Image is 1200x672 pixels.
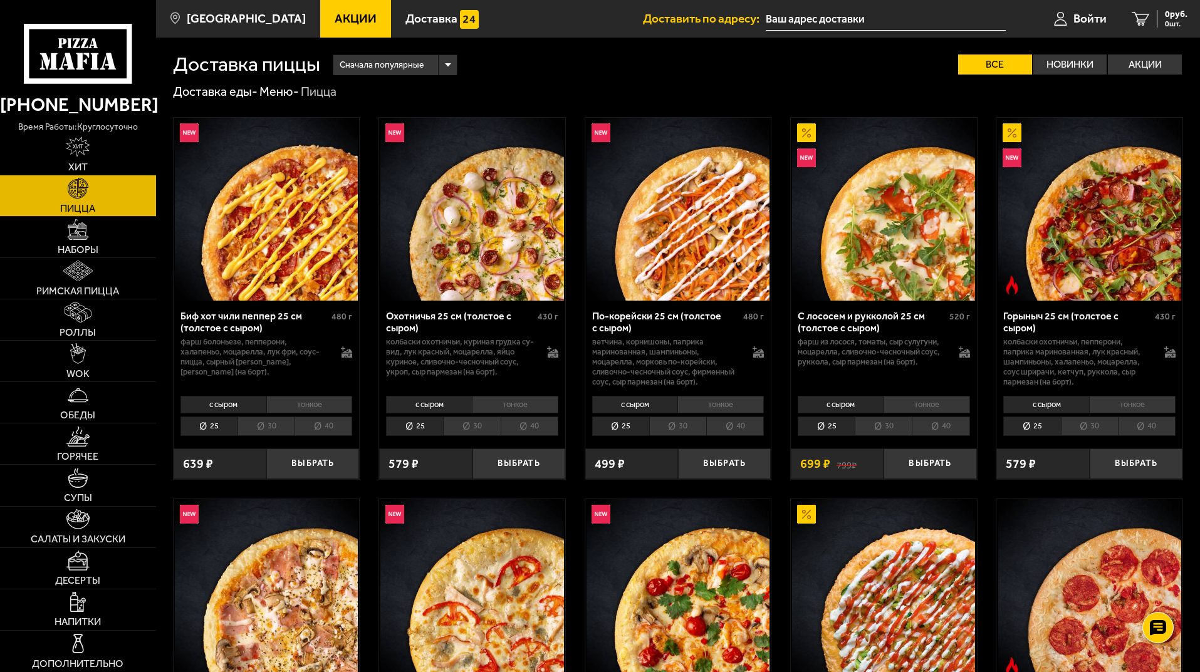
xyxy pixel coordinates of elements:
span: Римская пицца [36,286,119,296]
li: 25 [386,416,443,436]
span: [GEOGRAPHIC_DATA] [187,13,306,24]
span: Доставить по адресу: [643,13,766,24]
li: 30 [1061,416,1118,436]
div: Пицца [301,84,337,100]
p: ветчина, корнишоны, паприка маринованная, шампиньоны, моцарелла, морковь по-корейски, сливочно-че... [592,337,741,387]
span: Супы [64,493,92,503]
span: Доставка [405,13,457,24]
li: 30 [443,416,500,436]
li: с сыром [592,396,678,413]
a: НовинкаПо-корейски 25 см (толстое с сыром) [585,118,771,301]
div: Горыныч 25 см (толстое с сыром) [1003,310,1152,334]
div: Биф хот чили пеппер 25 см (толстое с сыром) [180,310,329,334]
span: WOK [66,369,90,379]
span: 430 г [538,311,558,322]
li: 40 [295,416,352,436]
span: 480 г [743,311,764,322]
p: фарш болоньезе, пепперони, халапеньо, моцарелла, лук фри, соус-пицца, сырный [PERSON_NAME], [PERS... [180,337,329,377]
li: 40 [1118,416,1176,436]
img: Новинка [180,123,199,142]
a: АкционныйНовинкаС лососем и рукколой 25 см (толстое с сыром) [791,118,977,301]
li: с сыром [180,396,266,413]
li: 25 [180,416,237,436]
span: Дополнительно [32,659,123,669]
span: 430 г [1155,311,1176,322]
li: 40 [706,416,764,436]
li: тонкое [1089,396,1176,413]
span: Сначала популярные [340,53,424,77]
p: фарш из лосося, томаты, сыр сулугуни, моцарелла, сливочно-чесночный соус, руккола, сыр пармезан (... [798,337,946,367]
li: 30 [649,416,706,436]
div: С лососем и рукколой 25 см (толстое с сыром) [798,310,946,334]
img: Новинка [385,505,404,524]
img: По-корейски 25 см (толстое с сыром) [587,118,770,301]
img: Горыныч 25 см (толстое с сыром) [998,118,1181,301]
span: Войти [1073,13,1107,24]
li: тонкое [266,396,353,413]
li: 30 [855,416,912,436]
li: тонкое [677,396,764,413]
img: С лососем и рукколой 25 см (толстое с сыром) [792,118,975,301]
span: 579 ₽ [1006,458,1036,470]
input: Ваш адрес доставки [766,8,1006,31]
span: Салаты и закуски [31,534,125,544]
img: Острое блюдо [1003,276,1021,294]
a: Доставка еды- [173,84,258,99]
span: 0 шт. [1165,20,1187,28]
span: 579 ₽ [389,458,419,470]
button: Выбрать [1090,448,1182,479]
span: Горячее [57,452,98,462]
img: Новинка [1003,148,1021,167]
span: 0 руб. [1165,10,1187,19]
button: Выбрать [678,448,771,479]
img: Акционный [1003,123,1021,142]
div: Охотничья 25 см (толстое с сыром) [386,310,535,334]
img: Новинка [592,123,610,142]
img: Акционный [797,505,816,524]
span: 520 г [949,311,970,322]
li: с сыром [386,396,472,413]
span: Обеды [60,410,95,420]
span: Напитки [55,617,101,627]
button: Выбрать [266,448,359,479]
li: 40 [501,416,558,436]
li: с сыром [798,396,884,413]
button: Выбрать [884,448,976,479]
span: 480 г [331,311,352,322]
p: колбаски охотничьи, куриная грудка су-вид, лук красный, моцарелла, яйцо куриное, сливочно-чесночн... [386,337,535,377]
li: тонкое [884,396,970,413]
span: Хит [68,162,88,172]
a: НовинкаБиф хот чили пеппер 25 см (толстое с сыром) [174,118,360,301]
li: 30 [237,416,295,436]
button: Выбрать [472,448,565,479]
p: колбаски Охотничьи, пепперони, паприка маринованная, лук красный, шампиньоны, халапеньо, моцарелл... [1003,337,1152,387]
label: Все [958,54,1032,75]
span: 699 ₽ [800,458,830,470]
a: Меню- [259,84,299,99]
li: 25 [798,416,855,436]
img: Новинка [797,148,816,167]
li: 25 [592,416,649,436]
span: Роллы [60,328,96,338]
li: 25 [1003,416,1060,436]
span: Акции [335,13,377,24]
img: Новинка [180,505,199,524]
img: Акционный [797,123,816,142]
img: Новинка [592,505,610,524]
s: 799 ₽ [837,458,857,470]
span: 499 ₽ [595,458,625,470]
img: Биф хот чили пеппер 25 см (толстое с сыром) [175,118,358,301]
h1: Доставка пиццы [173,54,320,75]
a: АкционныйНовинкаОстрое блюдоГорыныч 25 см (толстое с сыром) [996,118,1182,301]
img: Охотничья 25 см (толстое с сыром) [380,118,563,301]
li: 40 [912,416,969,436]
span: 639 ₽ [183,458,213,470]
span: Десерты [55,576,100,586]
li: тонкое [472,396,558,413]
img: 15daf4d41897b9f0e9f617042186c801.svg [460,10,479,29]
div: По-корейски 25 см (толстое с сыром) [592,310,741,334]
span: Пицца [60,204,95,214]
li: с сыром [1003,396,1089,413]
label: Новинки [1033,54,1107,75]
span: Наборы [58,245,98,255]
